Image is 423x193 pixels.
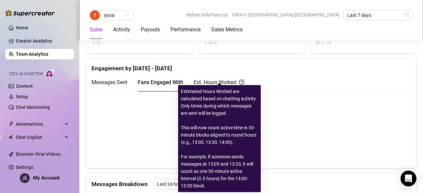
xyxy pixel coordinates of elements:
[16,165,33,170] a: Settings
[113,26,130,34] div: Activity
[92,35,187,48] span: 75
[16,51,48,57] a: Team Analytics
[181,89,257,188] span: Estimated Hours Worked are calculated based on chatting activity. Only times during which message...
[90,10,100,20] img: yssa
[9,135,13,140] img: Chat Copilot
[232,10,339,20] span: GMT+1 [GEOGRAPHIC_DATA]/[GEOGRAPHIC_DATA]
[16,25,28,30] a: Home
[141,26,160,34] div: Payouts
[22,176,27,181] span: user
[16,83,33,89] a: Content
[315,35,411,48] span: 61.5
[16,105,50,110] a: Chat Monitoring
[171,26,201,34] div: Performance
[5,10,55,16] img: logo-BBDzfeDw.svg
[194,78,244,86] div: Est. Hours Worked
[45,68,56,78] img: AI Chatter
[157,179,218,189] span: Last 24 hours
[138,79,183,85] span: Fans Engaged With
[92,179,411,189] div: Messages Breakdown
[211,26,243,34] div: Sales Metrics
[104,10,129,20] span: yssa
[16,151,60,157] a: Discover Viral Videos
[33,175,59,181] span: My Account
[204,35,299,48] span: 753
[9,121,14,127] span: thunderbolt
[405,13,409,17] span: calendar
[239,78,244,86] span: question-circle
[401,171,416,186] div: Open Intercom Messenger
[16,132,63,143] span: Chat Copilot
[16,119,63,129] span: Automations
[90,26,102,34] div: Sales
[16,36,69,46] a: Creator Analytics
[186,10,228,20] span: Before OnlyFans cut
[9,71,43,77] span: Izzy AI Chatter
[92,79,127,85] span: Messages Sent
[92,59,411,73] div: Engagement by [DATE] - [DATE]
[16,94,28,99] a: Setup
[347,10,409,20] span: Last 7 days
